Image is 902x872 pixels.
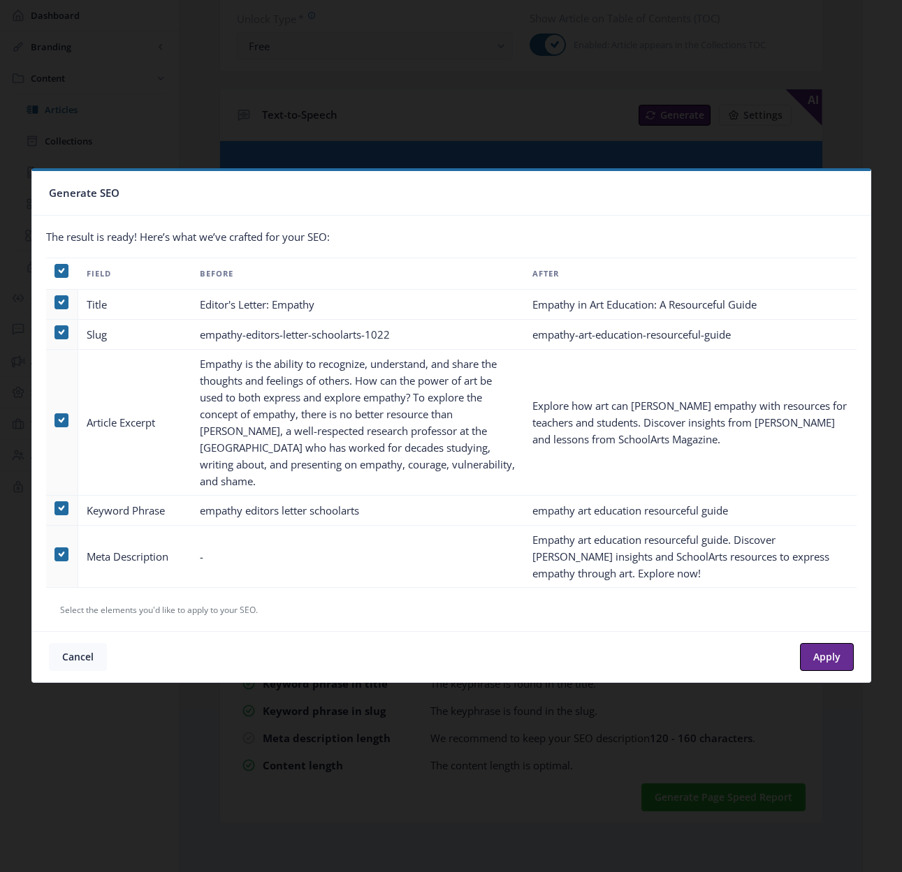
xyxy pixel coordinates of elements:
[78,258,191,290] th: Field
[524,496,857,526] td: empathy art education resourceful guide
[524,350,857,496] td: Explore how art can [PERSON_NAME] empathy with resources for teachers and students. Discover insi...
[78,350,191,496] td: Article Excerpt
[49,643,107,671] button: Cancel
[78,526,191,588] td: Meta Description
[524,290,857,320] td: Empathy in Art Education: A Resourceful Guide
[191,526,524,588] td: -
[524,258,857,290] th: After
[78,496,191,526] td: Keyword Phrase
[191,496,524,526] td: empathy editors letter schoolarts
[78,320,191,350] td: Slug
[46,230,330,244] span: The result is ready! Here’s what we’ve crafted for your SEO:
[191,350,524,496] td: Empathy is the ability to recognize, understand, and share the thoughts and feelings of others. H...
[524,526,857,588] td: Empathy art education resourceful guide. Discover [PERSON_NAME] insights and SchoolArts resources...
[191,290,524,320] td: Editor's Letter: Empathy
[800,643,854,671] button: Apply
[60,604,258,616] span: Select the elements you'd like to apply to your SEO.
[524,320,857,350] td: empathy-art-education-resourceful-guide
[49,182,119,204] span: Generate SEO
[191,320,524,350] td: empathy-editors-letter-schoolarts-1022
[78,290,191,320] td: Title
[191,258,524,290] th: Before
